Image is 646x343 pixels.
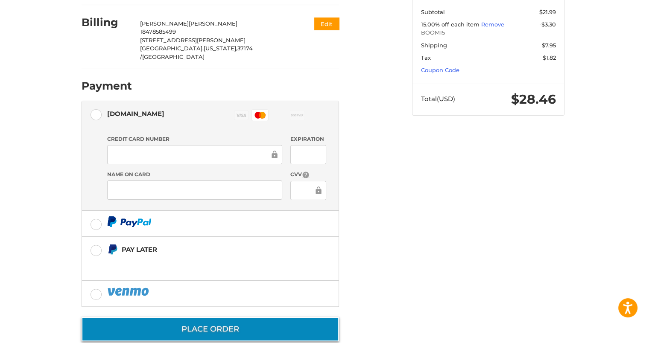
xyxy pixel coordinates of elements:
button: Edit [314,17,339,30]
img: PayPal icon [107,286,151,297]
iframe: PayPal Message 1 [107,256,286,270]
label: Name on Card [107,171,282,178]
span: [PERSON_NAME] [140,20,189,27]
span: [US_STATE], [204,45,237,52]
label: CVV [290,171,326,179]
span: [GEOGRAPHIC_DATA] [142,53,205,60]
h2: Billing [82,16,132,29]
label: Credit Card Number [107,135,282,143]
a: Coupon Code [421,67,459,73]
span: BOOM15 [421,29,556,37]
img: PayPal icon [107,216,152,227]
span: $28.46 [511,91,556,107]
span: Tax [421,54,431,61]
span: [STREET_ADDRESS][PERSON_NAME] [140,37,246,44]
button: Place Order [82,317,339,341]
span: $7.95 [542,42,556,49]
span: [GEOGRAPHIC_DATA], [140,45,204,52]
div: [DOMAIN_NAME] [107,107,164,121]
span: -$3.30 [539,21,556,28]
span: 37174 / [140,45,253,60]
span: 18478585499 [140,28,176,35]
a: Remove [481,21,504,28]
span: $1.82 [543,54,556,61]
label: Expiration [290,135,326,143]
div: Pay Later [122,242,285,256]
span: Total (USD) [421,95,455,103]
span: Subtotal [421,9,445,15]
span: Shipping [421,42,447,49]
span: 15.00% off each item [421,21,481,28]
img: Pay Later icon [107,244,118,255]
span: $21.99 [539,9,556,15]
span: [PERSON_NAME] [189,20,237,27]
h2: Payment [82,79,132,93]
iframe: Google Customer Reviews [576,320,646,343]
